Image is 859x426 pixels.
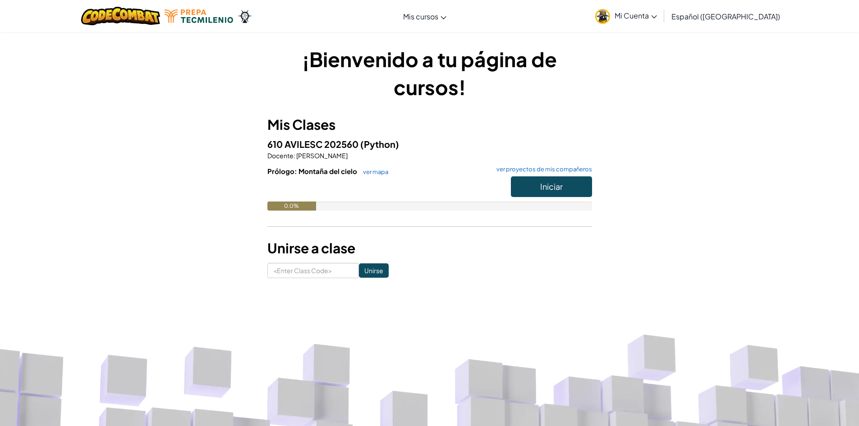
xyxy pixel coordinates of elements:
[267,167,358,175] span: Prólogo: Montaña del cielo
[359,263,389,278] input: Unirse
[267,138,360,150] span: 610 AVILESC 202560
[267,238,592,258] h3: Unirse a clase
[294,151,295,160] span: :
[295,151,348,160] span: [PERSON_NAME]
[360,138,399,150] span: (Python)
[540,181,563,192] span: Iniciar
[238,9,252,23] img: Ozaria
[267,202,316,211] div: 0.0%
[511,176,592,197] button: Iniciar
[403,12,438,21] span: Mis cursos
[399,4,451,28] a: Mis cursos
[358,168,388,175] a: ver mapa
[667,4,785,28] a: Español ([GEOGRAPHIC_DATA])
[267,45,592,101] h1: ¡Bienvenido a tu página de cursos!
[165,9,233,23] img: Tecmilenio logo
[595,9,610,24] img: avatar
[492,166,592,172] a: ver proyectos de mis compañeros
[267,151,294,160] span: Docente
[591,2,661,30] a: Mi Cuenta
[267,263,359,278] input: <Enter Class Code>
[615,11,657,20] span: Mi Cuenta
[267,115,592,135] h3: Mis Clases
[81,7,160,25] img: CodeCombat logo
[671,12,780,21] span: Español ([GEOGRAPHIC_DATA])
